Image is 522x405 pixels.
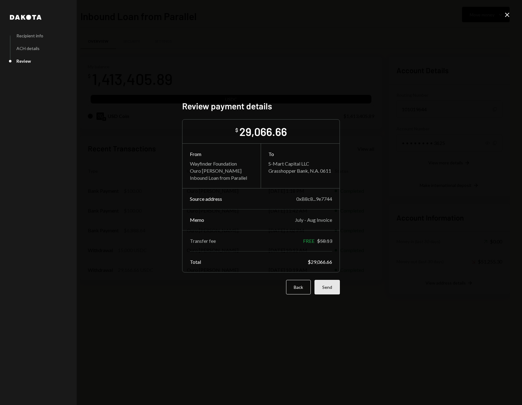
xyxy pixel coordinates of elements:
[190,217,204,223] div: Memo
[190,238,216,244] div: Transfer fee
[314,280,340,294] button: Send
[16,46,40,51] div: ACH details
[308,259,332,265] div: $29,066.66
[190,259,201,265] div: Total
[16,33,43,38] div: Recipient info
[190,151,253,157] div: From
[268,151,332,157] div: To
[235,127,238,133] div: $
[286,280,311,294] button: Back
[190,175,253,181] div: Inbound Loan from Parallel
[190,168,253,174] div: Ouro [PERSON_NAME]
[190,196,222,202] div: Source address
[317,238,332,244] div: $58.13
[16,58,31,64] div: Review
[268,161,332,167] div: S-Mart Capital LLC
[190,161,253,167] div: Wayfinder Foundation
[239,124,287,138] div: 29,066.66
[303,238,314,244] div: FREE
[296,196,332,202] div: 0xB8c8...9e7744
[295,217,332,223] div: July - Aug Invoice
[268,168,332,174] div: Grasshopper Bank, N.A. 0611
[182,100,340,112] h2: Review payment details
